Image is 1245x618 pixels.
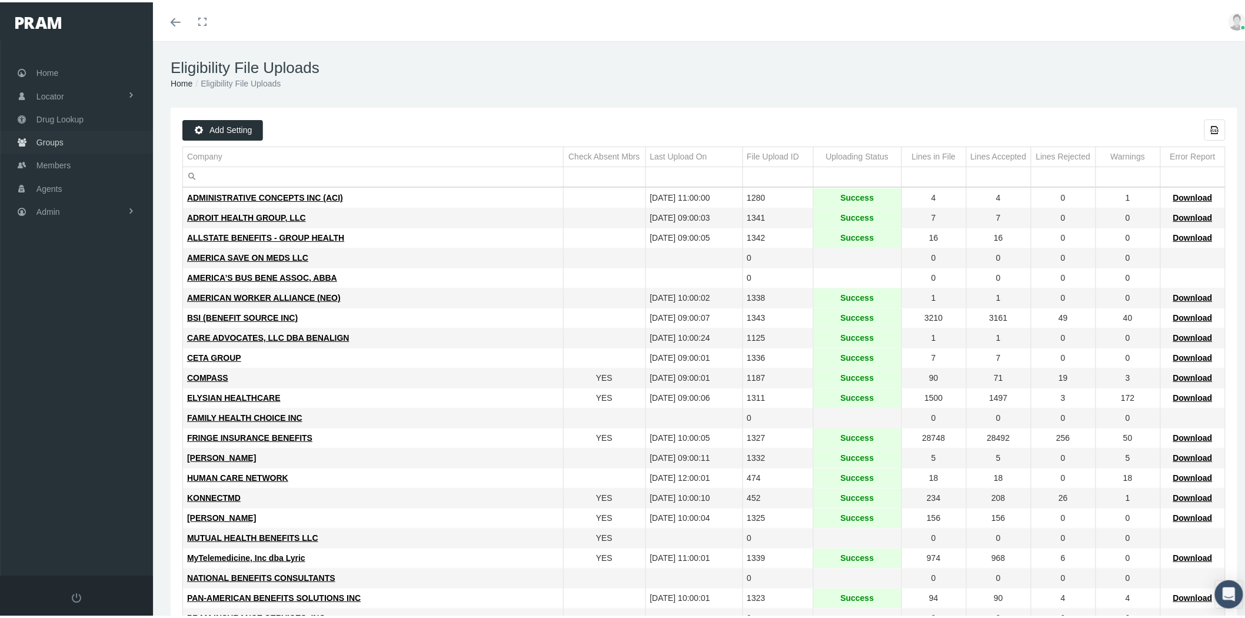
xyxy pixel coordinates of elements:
span: Download [1173,431,1213,440]
td: Column Company [183,145,563,165]
td: 0 [1031,506,1096,526]
td: [DATE] 11:00:01 [645,546,743,566]
span: Download [1173,451,1213,460]
td: 0 [1096,526,1160,546]
td: [DATE] 09:00:01 [645,366,743,386]
img: PRAM_20_x_78.png [15,15,61,26]
span: Download [1173,291,1213,300]
td: 1187 [743,366,813,386]
td: Success [813,466,901,486]
td: 4 [966,186,1031,206]
td: 0 [743,246,813,266]
td: 0 [1096,546,1160,566]
span: FAMILY HEALTH CHOICE INC [187,411,302,420]
span: Download [1173,471,1213,480]
span: Download [1173,511,1213,520]
td: 0 [1031,566,1096,586]
td: YES [563,506,645,526]
td: 6 [1031,546,1096,566]
td: Success [813,446,901,466]
span: Download [1173,391,1213,400]
td: 452 [743,486,813,506]
td: 0 [1031,226,1096,246]
td: 16 [901,226,966,246]
td: 18 [966,466,1031,486]
span: Download [1173,351,1213,360]
td: Filter cell [183,165,563,185]
td: 0 [1096,246,1160,266]
td: 474 [743,466,813,486]
li: Eligibility File Uploads [192,75,281,88]
td: 0 [1031,206,1096,226]
td: 172 [1096,386,1160,406]
span: Add Setting [209,123,252,132]
td: YES [563,526,645,546]
td: 256 [1031,426,1096,446]
td: Success [813,286,901,306]
td: YES [563,366,645,386]
td: 1 [901,286,966,306]
td: Column Uploading Status [813,145,901,165]
span: Download [1173,191,1213,200]
td: Success [813,586,901,606]
td: 0 [1031,186,1096,206]
span: AMERICA’S BUS BENE ASSOC, ABBA [187,271,337,280]
td: 968 [966,546,1031,566]
td: YES [563,546,645,566]
td: 28492 [966,426,1031,446]
td: [DATE] 09:00:01 [645,346,743,366]
span: CETA GROUP [187,351,241,360]
span: PAN-AMERICAN BENEFITS SOLUTIONS INC [187,591,361,600]
td: [DATE] 12:00:01 [645,466,743,486]
td: 4 [1031,586,1096,606]
td: Column Error Report [1160,145,1225,165]
span: MUTUAL HEALTH BENEFITS LLC [187,531,318,540]
td: 0 [966,246,1031,266]
td: [DATE] 10:00:01 [645,586,743,606]
td: Success [813,326,901,346]
span: Download [1173,591,1213,600]
td: 0 [743,266,813,286]
div: Lines Accepted [971,149,1027,160]
span: Locator [36,83,64,105]
td: YES [563,386,645,406]
td: 0 [1031,466,1096,486]
td: 0 [1096,226,1160,246]
td: 7 [901,206,966,226]
td: 0 [1031,346,1096,366]
span: Download [1173,211,1213,220]
td: 0 [966,526,1031,546]
td: Success [813,346,901,366]
td: Column Lines in File [901,145,966,165]
td: Success [813,506,901,526]
div: Last Upload On [650,149,707,160]
td: 0 [1096,506,1160,526]
a: Home [171,77,192,86]
td: Success [813,306,901,326]
td: 156 [901,506,966,526]
span: Members [36,152,71,174]
td: 0 [1031,526,1096,546]
td: 90 [901,366,966,386]
div: Check Absent Mbrs [568,149,640,160]
td: 0 [1031,446,1096,466]
td: 1 [1096,186,1160,206]
td: 0 [1031,246,1096,266]
td: 0 [966,406,1031,426]
span: Download [1173,371,1213,380]
div: Lines Rejected [1036,149,1091,160]
span: FRINGE INSURANCE BENEFITS [187,431,312,440]
td: 1 [966,286,1031,306]
span: MyTelemedicine, Inc dba Lyric [187,551,305,560]
span: Groups [36,129,64,151]
td: 94 [901,586,966,606]
td: Column Last Upload On [645,145,743,165]
td: 0 [1096,286,1160,306]
span: AMERICA SAVE ON MEDS LLC [187,251,308,260]
td: 3210 [901,306,966,326]
td: Column Check Absent Mbrs [563,145,645,165]
td: Success [813,186,901,206]
td: 0 [901,406,966,426]
td: 90 [966,586,1031,606]
td: 0 [743,566,813,586]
